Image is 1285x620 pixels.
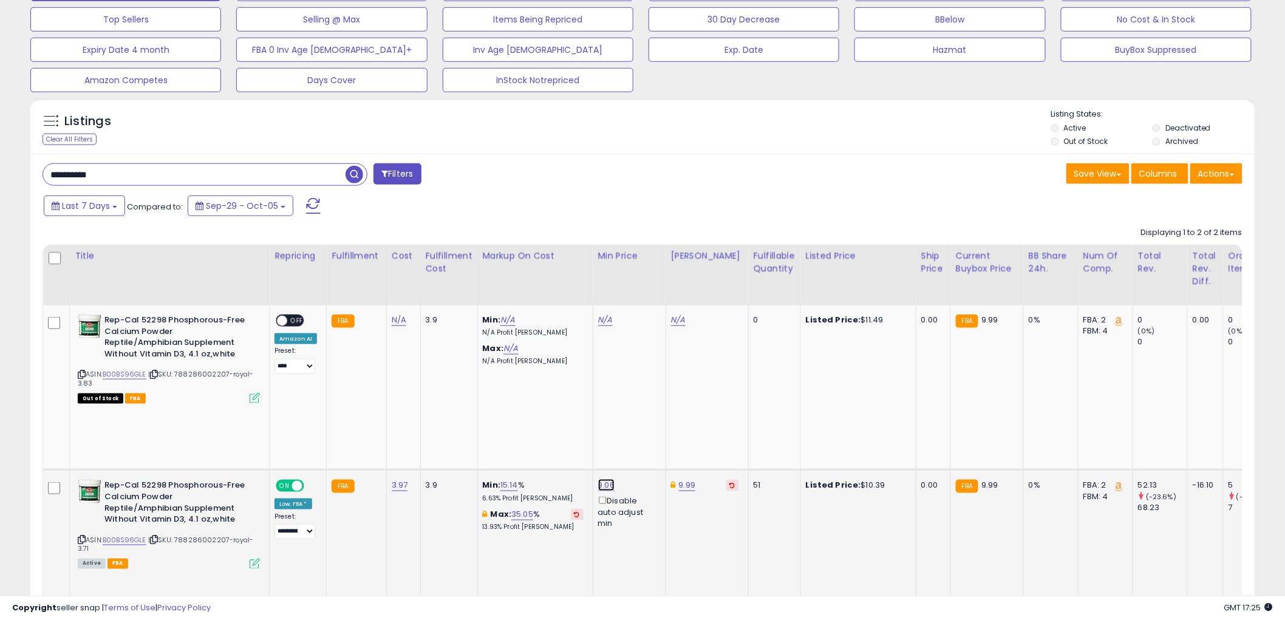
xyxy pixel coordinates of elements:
div: 51 [754,480,791,491]
div: 0 [1138,336,1187,347]
label: Archived [1165,136,1198,146]
p: Listing States: [1051,109,1255,120]
div: FBA: 2 [1083,315,1123,325]
div: % [483,480,584,502]
i: Revert to store-level Dynamic Max Price [730,482,735,488]
div: Clear All Filters [43,134,97,145]
button: Items Being Repriced [443,7,633,32]
div: 0 [1138,315,1187,325]
a: N/A [503,342,518,355]
span: OFF [287,316,307,326]
button: No Cost & In Stock [1061,7,1252,32]
b: Min: [483,479,501,491]
label: Active [1064,123,1086,133]
div: Fulfillment [332,250,381,262]
button: Amazon Competes [30,68,221,92]
img: 51vCIEsVPRL._SL40_.jpg [78,315,101,339]
div: Num of Comp. [1083,250,1128,275]
b: Max: [491,508,512,520]
div: 0 [754,315,791,325]
button: FBA 0 Inv Age [DEMOGRAPHIC_DATA]+ [236,38,427,62]
div: Total Rev. Diff. [1193,250,1218,288]
div: -16.10 [1193,480,1214,491]
b: Min: [483,314,501,325]
button: Selling @ Max [236,7,427,32]
a: 9.99 [679,479,696,491]
div: [PERSON_NAME] [671,250,743,262]
a: N/A [598,314,613,326]
h5: Listings [64,113,111,130]
div: 0% [1029,315,1069,325]
small: FBA [956,315,978,328]
div: Cost [392,250,415,262]
button: Save View [1066,163,1130,184]
i: This overrides the store level Dynamic Max Price for this listing [671,481,676,489]
span: 2025-10-13 17:25 GMT [1224,602,1273,613]
span: FBA [125,393,146,404]
span: 9.99 [981,479,998,491]
a: B00BS96GLE [103,369,146,380]
button: Actions [1190,163,1242,184]
img: 51vCIEsVPRL._SL40_.jpg [78,480,101,504]
div: Total Rev. [1138,250,1182,275]
small: (-23.6%) [1146,492,1176,502]
span: All listings currently available for purchase on Amazon [78,559,106,569]
div: Low. FBA * [274,499,312,509]
div: ASIN: [78,315,260,402]
div: 7 [1229,502,1278,513]
div: 0.00 [921,480,941,491]
div: 0.00 [1193,315,1214,325]
span: FBA [107,559,128,569]
button: Inv Age [DEMOGRAPHIC_DATA] [443,38,633,62]
button: Sep-29 - Oct-05 [188,196,293,216]
strong: Copyright [12,602,56,613]
div: BB Share 24h. [1029,250,1073,275]
div: Disable auto adjust min [598,494,656,529]
b: Rep-Cal 52298 Phosphorous-Free Calcium Powder Reptile/Amphibian Supplement Without Vitamin D3, 4.... [104,480,252,528]
button: 30 Day Decrease [649,7,839,32]
b: Listed Price: [806,314,861,325]
small: FBA [332,315,354,328]
span: | SKU: 788286002207-royal-3.71 [78,535,253,553]
div: seller snap | | [12,602,211,614]
div: 52.13 [1138,480,1187,491]
div: Ordered Items [1229,250,1273,275]
div: % [483,509,584,531]
div: $11.49 [806,315,907,325]
div: Displaying 1 to 2 of 2 items [1141,227,1242,239]
i: This overrides the store level max markup for this listing [483,510,488,518]
span: ON [277,481,292,491]
span: Sep-29 - Oct-05 [206,200,278,212]
div: Fulfillable Quantity [754,250,796,275]
span: Last 7 Days [62,200,110,212]
div: Title [75,250,264,262]
button: Exp. Date [649,38,839,62]
small: (0%) [1138,326,1155,336]
div: $10.39 [806,480,907,491]
button: Hazmat [854,38,1045,62]
button: InStock Notrepriced [443,68,633,92]
div: Markup on Cost [483,250,588,262]
p: N/A Profit [PERSON_NAME] [483,357,584,366]
span: Columns [1139,168,1178,180]
div: FBA: 2 [1083,480,1123,491]
div: 5 [1229,480,1278,491]
span: OFF [302,481,322,491]
small: (0%) [1229,326,1246,336]
th: The percentage added to the cost of goods (COGS) that forms the calculator for Min & Max prices. [477,245,593,305]
span: Compared to: [127,201,183,213]
span: | SKU: 788286002207-royal-3.83 [78,369,253,387]
b: Rep-Cal 52298 Phosphorous-Free Calcium Powder Reptile/Amphibian Supplement Without Vitamin D3, 4.... [104,315,252,363]
a: 15.14 [500,479,518,491]
div: 3.9 [426,480,468,491]
p: 6.63% Profit [PERSON_NAME] [483,494,584,503]
a: 35.05 [511,508,533,520]
div: 0% [1029,480,1069,491]
a: N/A [500,314,515,326]
button: Days Cover [236,68,427,92]
label: Out of Stock [1064,136,1108,146]
div: 0 [1229,336,1278,347]
div: Fulfillment Cost [426,250,472,275]
a: Privacy Policy [157,602,211,613]
span: All listings that are currently out of stock and unavailable for purchase on Amazon [78,393,123,404]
